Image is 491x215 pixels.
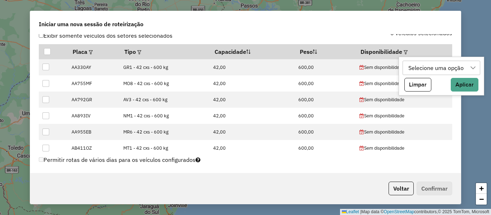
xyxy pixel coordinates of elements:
label: Permitir rotas de vários dias para os veículos configurados [39,153,201,167]
th: Tipo [119,44,210,59]
div: Sem disponibilidade [359,112,448,119]
td: MO8 - 42 cxs - 600 kg [119,75,210,92]
div: Map data © contributors,© 2025 TomTom, Microsoft [340,209,491,215]
div: Sem disponibilidade [359,80,448,87]
td: MT1 - 42 cxs - 600 kg [119,140,210,156]
input: Permitir rotas de vários dias para os veículos configurados [39,157,43,162]
button: Limpar [404,78,431,92]
th: Capacidade [210,44,295,59]
td: 42,00 [210,124,295,140]
i: 'Roteirizador.NaoPossuiAgenda' | translate [359,130,364,135]
input: Exibir somente veículos dos setores selecionados [39,33,43,38]
td: AA955EB [68,124,119,140]
div: Sem disponibilidade [359,128,448,135]
td: AV3 - 42 cxs - 600 kg [119,92,210,108]
i: 'Roteirizador.NaoPossuiAgenda' | translate [359,65,364,70]
td: 600,00 [295,75,355,92]
td: 600,00 [295,92,355,108]
td: 42,00 [210,108,295,124]
div: Sem disponibilidade [359,96,448,103]
td: AA792GR [68,92,119,108]
td: 600,00 [295,59,355,75]
th: Disponibilidade [355,44,452,59]
td: 600,00 [295,108,355,124]
div: Selecione uma opção [406,61,466,75]
i: 'Roteirizador.NaoPossuiAgenda' | translate [359,114,364,118]
i: 'Roteirizador.NaoPossuiAgenda' | translate [359,98,364,102]
span: − [479,195,484,204]
span: + [479,184,484,193]
td: 42,00 [210,75,295,92]
span: | [360,209,361,214]
td: AA330AY [68,59,119,75]
i: 'Roteirizador.NaoPossuiAgenda' | translate [359,146,364,151]
i: 'Roteirizador.NaoPossuiAgenda' | translate [359,81,364,86]
td: NM1 - 42 cxs - 600 kg [119,108,210,124]
td: 42,00 [210,140,295,156]
div: Sem disponibilidade [359,64,448,71]
span: Iniciar uma nova sessão de roteirização [39,20,143,28]
i: Selecione pelo menos um veículo [196,157,201,163]
th: Placa [68,44,119,59]
button: Voltar [389,182,414,195]
a: Zoom out [476,194,487,205]
td: AB411OZ [68,140,119,156]
div: Sem disponibilidade [359,145,448,151]
th: Peso [295,44,355,59]
td: GR1 - 42 cxs - 600 kg [119,59,210,75]
label: Exibir somente veículos dos setores selecionados [39,29,173,42]
td: MR6 - 42 cxs - 600 kg [119,124,210,140]
td: 600,00 [295,124,355,140]
a: Leaflet [342,209,359,214]
a: Zoom in [476,183,487,194]
td: 42,00 [210,92,295,108]
td: AA755MF [68,75,119,92]
button: Aplicar [451,78,478,92]
td: 42,00 [210,59,295,75]
a: OpenStreetMap [384,209,414,214]
td: AA893IV [68,108,119,124]
td: 600,00 [295,140,355,156]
